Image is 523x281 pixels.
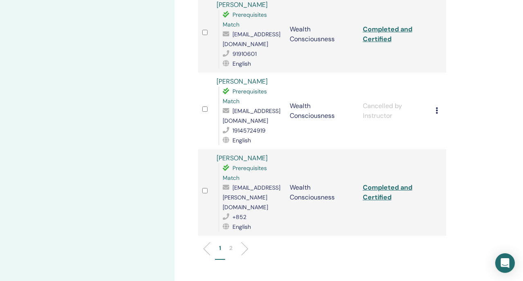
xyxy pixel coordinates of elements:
[217,77,268,86] a: [PERSON_NAME]
[232,223,251,230] span: English
[232,213,246,221] span: +852
[363,183,412,201] a: Completed and Certified
[223,184,280,211] span: [EMAIL_ADDRESS][PERSON_NAME][DOMAIN_NAME]
[286,73,359,149] td: Wealth Consciousness
[286,149,359,236] td: Wealth Consciousness
[363,25,412,43] a: Completed and Certified
[223,88,267,105] span: Prerequisites Match
[229,244,232,252] p: 2
[223,11,267,28] span: Prerequisites Match
[223,164,267,181] span: Prerequisites Match
[232,50,257,58] span: 91910601
[232,60,251,67] span: English
[232,127,266,134] span: 19145724919
[217,0,268,9] a: [PERSON_NAME]
[217,154,268,162] a: [PERSON_NAME]
[219,244,221,252] p: 1
[495,253,515,273] div: Open Intercom Messenger
[232,137,251,144] span: English
[223,107,280,124] span: [EMAIL_ADDRESS][DOMAIN_NAME]
[223,31,280,48] span: [EMAIL_ADDRESS][DOMAIN_NAME]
